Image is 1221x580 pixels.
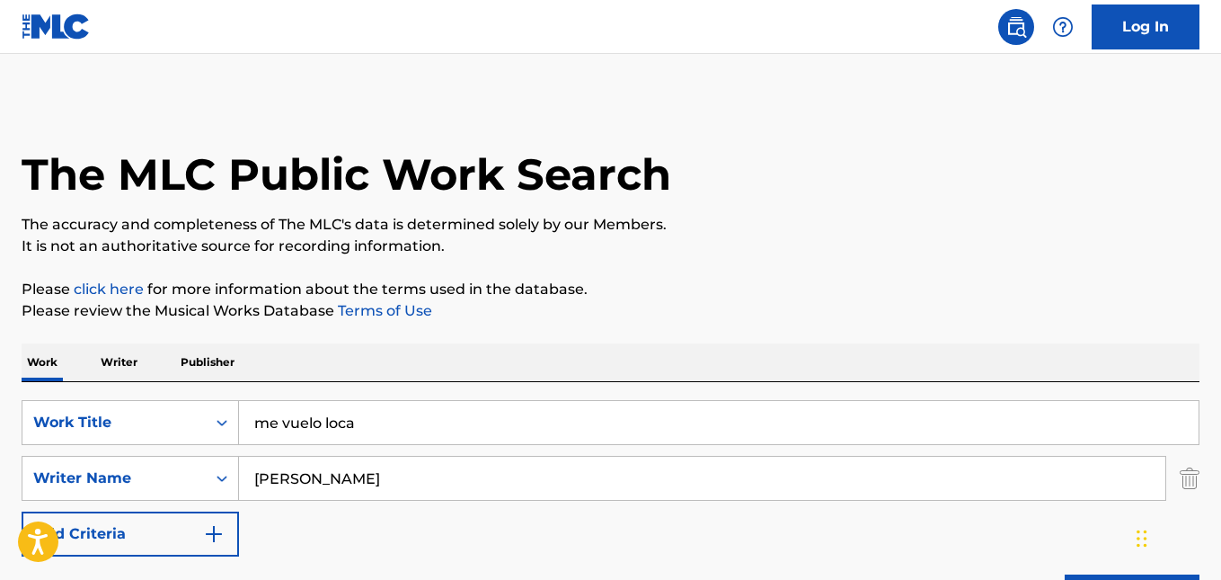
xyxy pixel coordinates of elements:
p: The accuracy and completeness of The MLC's data is determined solely by our Members. [22,214,1199,236]
div: Widget de chat [1131,494,1221,580]
iframe: Chat Widget [1131,494,1221,580]
a: click here [74,281,144,298]
img: Delete Criterion [1180,456,1199,501]
p: Please for more information about the terms used in the database. [22,279,1199,300]
div: Writer Name [33,468,195,489]
div: Work Title [33,412,195,433]
p: Publisher [175,344,240,381]
p: Writer [95,344,143,381]
a: Terms of Use [334,302,432,319]
img: MLC Logo [22,13,91,40]
img: help [1052,16,1074,38]
p: Please review the Musical Works Database [22,300,1199,322]
a: Log In [1092,4,1199,49]
a: Public Search [998,9,1034,45]
img: search [1005,16,1027,38]
h1: The MLC Public Work Search [22,147,671,201]
div: Arrastrar [1137,512,1147,566]
p: Work [22,344,63,381]
button: Add Criteria [22,512,239,557]
img: 9d2ae6d4665cec9f34b9.svg [203,523,225,545]
div: Help [1045,9,1081,45]
p: It is not an authoritative source for recording information. [22,236,1199,257]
